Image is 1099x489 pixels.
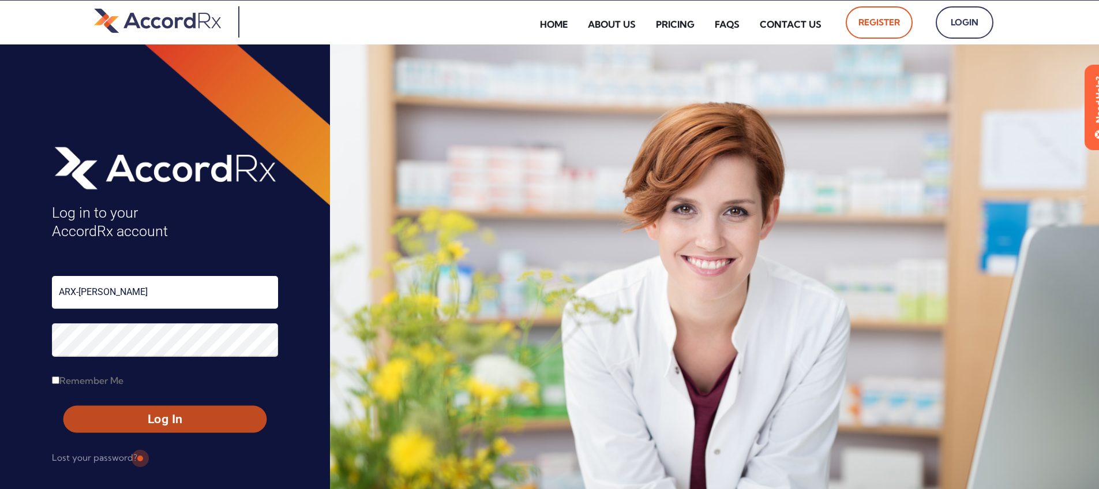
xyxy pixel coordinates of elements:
h4: Log in to your AccordRx account [52,204,278,241]
img: default-logo [94,6,221,35]
button: Log In [63,406,267,433]
img: AccordRx_logo_header_white [52,143,278,192]
a: Home [531,11,576,38]
a: About Us [579,11,644,38]
label: Remember Me [52,371,123,390]
input: Remember Me [52,376,59,384]
a: FAQs [706,11,748,38]
a: Login [936,6,993,39]
a: Pricing [647,11,703,38]
a: Lost your password? [52,449,137,467]
span: Register [858,13,900,32]
span: Log In [74,411,256,428]
span: Login [948,13,981,32]
a: Register [846,6,913,39]
input: Username or Email Address [52,276,278,309]
a: Contact Us [751,11,830,38]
